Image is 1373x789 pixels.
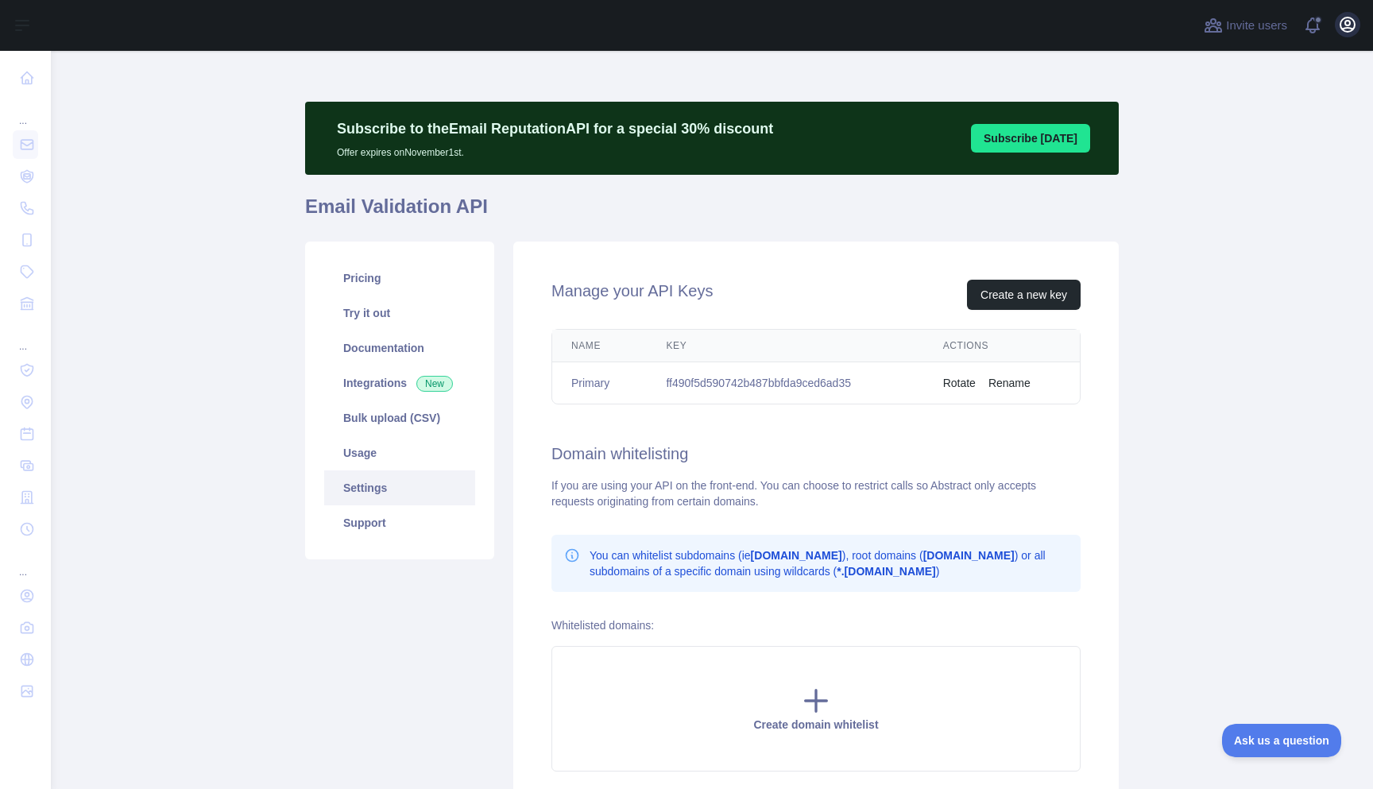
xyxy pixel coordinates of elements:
[751,549,842,562] b: [DOMAIN_NAME]
[753,718,878,731] span: Create domain whitelist
[13,547,38,578] div: ...
[1226,17,1287,35] span: Invite users
[13,321,38,353] div: ...
[324,296,475,331] a: Try it out
[552,330,647,362] th: Name
[551,619,654,632] label: Whitelisted domains:
[590,547,1068,579] p: You can whitelist subdomains (ie ), root domains ( ) or all subdomains of a specific domain using...
[924,330,1080,362] th: Actions
[647,330,923,362] th: Key
[324,365,475,400] a: Integrations New
[305,194,1119,232] h1: Email Validation API
[647,362,923,404] td: ff490f5d590742b487bbfda9ced6ad35
[971,124,1090,153] button: Subscribe [DATE]
[337,118,773,140] p: Subscribe to the Email Reputation API for a special 30 % discount
[324,331,475,365] a: Documentation
[324,261,475,296] a: Pricing
[324,470,475,505] a: Settings
[943,375,976,391] button: Rotate
[988,375,1031,391] button: Rename
[967,280,1081,310] button: Create a new key
[551,478,1081,509] div: If you are using your API on the front-end. You can choose to restrict calls so Abstract only acc...
[13,95,38,127] div: ...
[551,443,1081,465] h2: Domain whitelisting
[837,565,935,578] b: *.[DOMAIN_NAME]
[551,280,713,310] h2: Manage your API Keys
[324,400,475,435] a: Bulk upload (CSV)
[324,435,475,470] a: Usage
[1222,724,1341,757] iframe: Toggle Customer Support
[416,376,453,392] span: New
[324,505,475,540] a: Support
[337,140,773,159] p: Offer expires on November 1st.
[552,362,647,404] td: Primary
[923,549,1015,562] b: [DOMAIN_NAME]
[1201,13,1290,38] button: Invite users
